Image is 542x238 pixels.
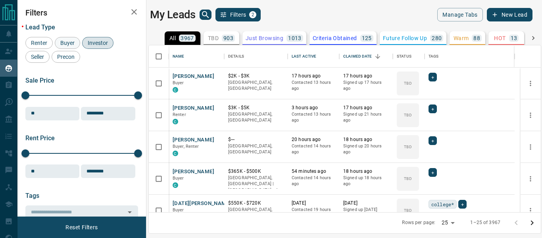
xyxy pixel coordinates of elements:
p: Rows per page: [402,219,435,226]
p: 88 [473,35,480,41]
p: All [169,35,176,41]
p: TBD [404,112,411,118]
p: TBD [404,207,411,213]
p: Contacted 13 hours ago [292,79,335,92]
div: Claimed Date [339,45,393,68]
p: Contacted 13 hours ago [292,111,335,124]
span: Buyer [173,207,184,213]
div: Buyer [55,37,80,49]
button: more [525,141,536,153]
div: condos.ca [173,182,178,188]
p: 3967 [181,35,194,41]
p: 1–25 of 3967 [470,219,500,226]
button: [PERSON_NAME] [173,104,214,112]
span: Tags [25,192,39,199]
div: Renter [25,37,53,49]
span: + [431,73,434,81]
p: Signed up 20 hours ago [343,143,389,155]
div: Name [169,45,224,68]
button: Reset Filters [60,221,103,234]
div: + [429,104,437,113]
span: + [461,200,464,208]
div: Last Active [292,45,316,68]
p: Criteria Obtained [313,35,357,41]
p: 17 hours ago [292,73,335,79]
p: 1013 [288,35,302,41]
p: 20 hours ago [292,136,335,143]
p: Contacted 14 hours ago [292,175,335,187]
span: Buyer [173,176,184,181]
span: + [431,105,434,113]
button: New Lead [487,8,532,21]
p: [DATE] [343,200,389,207]
p: Contacted 14 hours ago [292,143,335,155]
div: Status [393,45,425,68]
p: [GEOGRAPHIC_DATA], [GEOGRAPHIC_DATA] [228,207,284,219]
div: 25 [438,217,457,228]
button: Open [124,207,135,218]
span: Renter [28,40,50,46]
span: 2 [250,12,256,17]
div: Tags [429,45,439,68]
p: $3K - $5K [228,104,284,111]
div: + [429,168,437,177]
p: 13 [511,35,517,41]
p: 18 hours ago [343,168,389,175]
p: [GEOGRAPHIC_DATA], [GEOGRAPHIC_DATA] [228,143,284,155]
span: Seller [28,54,47,60]
div: Precon [52,51,80,63]
p: 903 [223,35,233,41]
button: [PERSON_NAME] [173,168,214,176]
p: Signed up [DATE] [343,207,389,213]
p: TBD [404,80,411,86]
span: Sale Price [25,77,54,84]
p: 17 hours ago [343,73,389,79]
div: + [429,136,437,145]
p: 17 hours ago [343,104,389,111]
button: more [525,173,536,185]
div: + [429,73,437,81]
p: 125 [362,35,372,41]
button: Filters2 [215,8,261,21]
p: Just Browsing [246,35,283,41]
p: 54 minutes ago [292,168,335,175]
button: more [525,109,536,121]
div: condos.ca [173,151,178,156]
div: Investor [82,37,113,49]
p: $2K - $3K [228,73,284,79]
button: [PERSON_NAME] [173,73,214,80]
button: Sort [372,51,383,62]
div: Name [173,45,185,68]
span: Investor [85,40,111,46]
button: Go to next page [524,215,540,231]
span: Buyer [58,40,77,46]
p: [GEOGRAPHIC_DATA], [GEOGRAPHIC_DATA] [228,79,284,92]
div: condos.ca [173,87,178,93]
button: [DATE][PERSON_NAME] [PERSON_NAME] [173,200,274,207]
p: Contacted 19 hours ago [292,207,335,219]
p: Toronto [228,175,284,193]
p: $550K - $720K [228,200,284,207]
p: TBD [208,35,219,41]
p: TBD [404,176,411,182]
button: more [525,77,536,89]
button: more [525,205,536,217]
div: Seller [25,51,50,63]
h2: Filters [25,8,138,17]
h1: My Leads [150,8,196,21]
div: Details [224,45,288,68]
div: + [458,200,467,209]
div: Last Active [288,45,339,68]
p: Future Follow Up [383,35,427,41]
span: college* [431,200,454,208]
span: Renter [173,112,186,117]
p: TBD [404,144,411,150]
button: [PERSON_NAME] [173,136,214,144]
div: condos.ca [173,119,178,124]
p: Signed up 18 hours ago [343,175,389,187]
button: search button [200,10,211,20]
p: HOT [494,35,505,41]
p: Signed up 21 hours ago [343,111,389,124]
p: $--- [228,136,284,143]
p: $365K - $500K [228,168,284,175]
